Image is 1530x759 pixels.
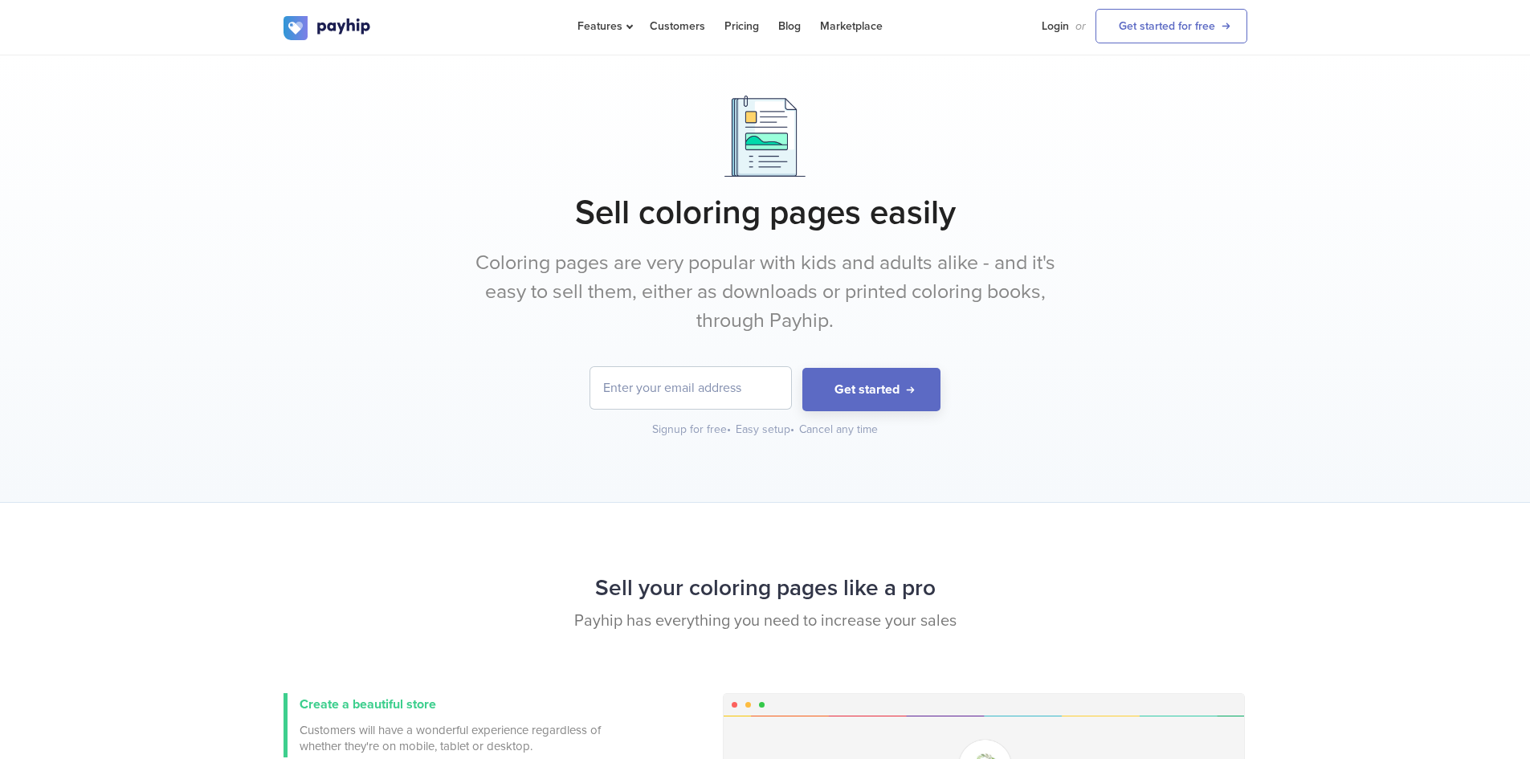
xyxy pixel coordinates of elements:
[284,567,1247,610] h2: Sell your coloring pages like a pro
[799,422,878,438] div: Cancel any time
[464,249,1067,335] p: Coloring pages are very popular with kids and adults alike - and it's easy to sell them, either a...
[284,16,372,40] img: logo.svg
[300,696,436,712] span: Create a beautiful store
[300,722,605,754] span: Customers will have a wonderful experience regardless of whether they're on mobile, tablet or des...
[652,422,732,438] div: Signup for free
[727,422,731,436] span: •
[284,610,1247,633] p: Payhip has everything you need to increase your sales
[1095,9,1247,43] a: Get started for free
[284,193,1247,233] h1: Sell coloring pages easily
[802,368,940,412] button: Get started
[724,96,806,177] img: Documents.png
[790,422,794,436] span: •
[577,19,630,33] span: Features
[590,367,791,409] input: Enter your email address
[736,422,796,438] div: Easy setup
[284,693,605,757] a: Create a beautiful store Customers will have a wonderful experience regardless of whether they're...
